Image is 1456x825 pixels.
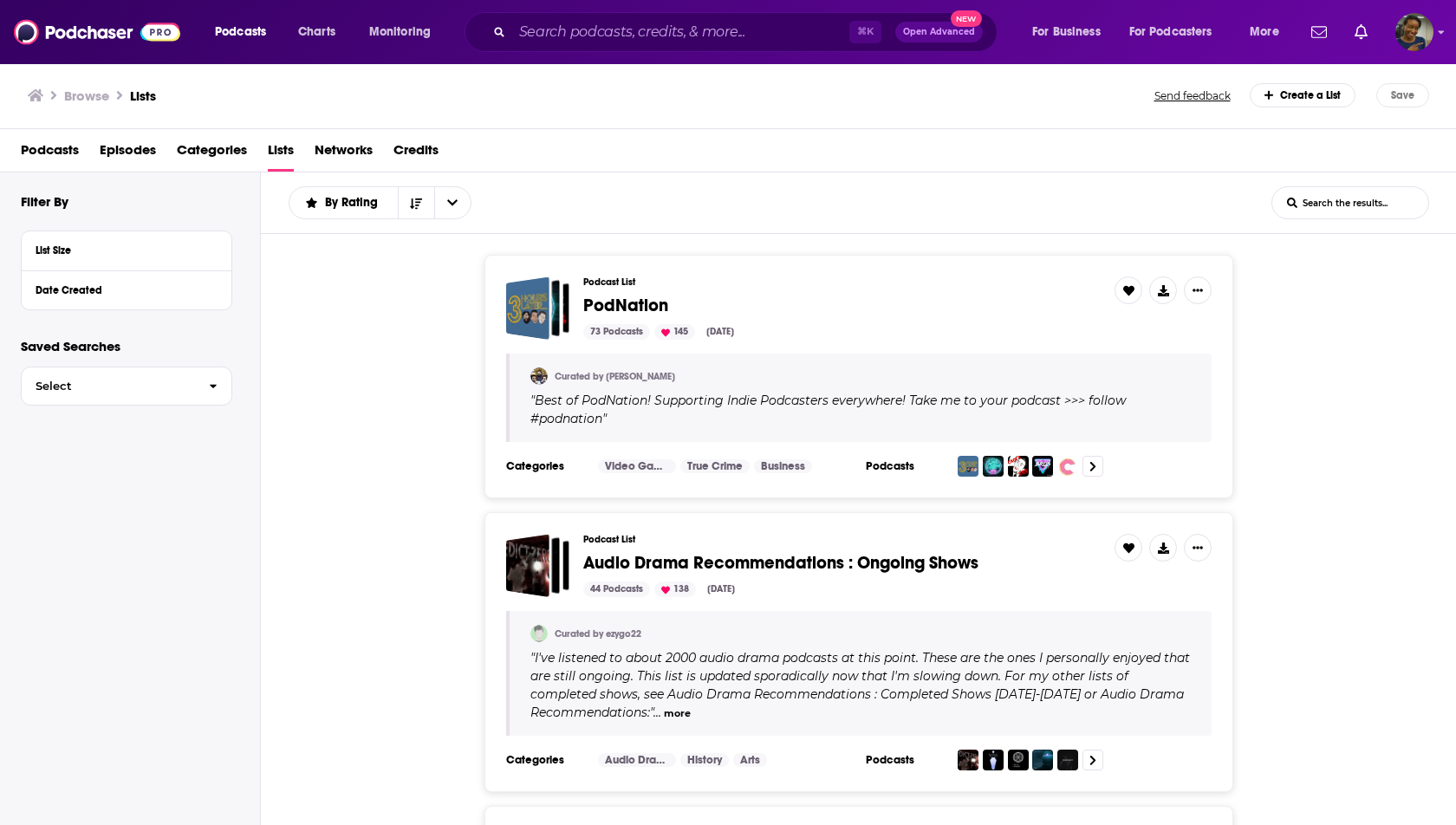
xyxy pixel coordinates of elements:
button: open menu [434,187,471,218]
button: more [664,706,691,721]
a: Arts [733,753,767,767]
img: DERELICT [1032,750,1053,770]
span: Select [22,380,195,392]
img: Eat Crime [1057,456,1078,477]
a: Podcasts [21,136,79,172]
button: Date Created [36,278,218,300]
div: 44 Podcasts [583,581,650,597]
h3: Podcast List [583,276,1101,288]
img: The Pasithea Powder [983,750,1004,770]
span: Charts [298,20,335,44]
button: open menu [1238,18,1301,46]
a: ezygo22 [530,625,548,642]
button: open menu [1118,18,1238,46]
span: I've listened to about 2000 audio drama podcasts at this point. These are the ones I personally e... [530,650,1190,720]
h3: Categories [506,459,584,473]
a: Audio Drama [598,753,676,767]
span: Podcasts [215,20,266,44]
span: For Business [1032,20,1101,44]
span: PodNation [583,295,668,316]
img: Edict Zero - FIS [958,750,978,770]
a: Lists [268,136,294,172]
span: " " [530,650,1190,720]
img: 3 Hours Later [958,456,978,477]
a: Charts [287,18,346,46]
img: User Profile [1395,13,1433,51]
img: Super Media Bros Podcast [1032,456,1053,477]
button: Send feedback [1149,88,1236,103]
h3: Podcast List [583,534,1101,545]
a: Curated by ezygo22 [555,628,641,640]
button: Open AdvancedNew [895,22,983,42]
span: Best of PodNation! Supporting Indie Podcasters everywhere! Take me to your podcast >>> follow #po... [530,393,1126,426]
h3: Podcasts [866,459,944,473]
div: 138 [654,581,696,597]
a: True Crime [680,459,750,473]
div: Date Created [36,284,206,296]
a: Lists [130,88,156,104]
button: open menu [203,18,289,46]
a: Alex3HL [530,367,548,385]
span: ⌘ K [849,21,881,43]
img: The Silt Verses [1008,750,1029,770]
a: Audio Drama Recommendations : Ongoing Shows [506,534,569,597]
button: List Size [36,238,218,260]
span: " " [530,393,1126,426]
img: Malevolent [1057,750,1078,770]
a: Categories [177,136,247,172]
a: PodNation [506,276,569,340]
input: Search podcasts, credits, & more... [512,18,849,46]
span: Logged in as sabrinajohnson [1395,13,1433,51]
h2: Filter By [21,193,68,210]
span: Monitoring [369,20,431,44]
button: Show More Button [1184,276,1212,304]
button: Show profile menu [1395,13,1433,51]
span: For Podcasters [1129,20,1212,44]
div: 145 [654,324,695,340]
img: Podchaser - Follow, Share and Rate Podcasts [14,16,180,49]
span: By Rating [325,197,384,209]
button: Sort Direction [398,187,434,218]
div: [DATE] [700,581,742,597]
a: Video Games [598,459,676,473]
div: Search podcasts, credits, & more... [481,12,1014,52]
span: ... [653,705,661,720]
h3: Podcasts [866,753,944,767]
img: Cage's Kiss: The Nicolas Cage Podcast [1008,456,1029,477]
button: open menu [357,18,453,46]
button: Show More Button [1184,534,1212,562]
a: Business [754,459,812,473]
a: Show notifications dropdown [1304,17,1334,47]
a: Credits [393,136,439,172]
a: Show notifications dropdown [1348,17,1375,47]
a: Curated by [PERSON_NAME] [555,371,675,382]
h3: Browse [64,88,109,104]
span: Audio Drama Recommendations : Ongoing Shows [583,552,978,574]
h3: Categories [506,753,584,767]
div: [DATE] [699,324,741,340]
a: Audio Drama Recommendations : Ongoing Shows [583,554,978,573]
p: Saved Searches [21,338,232,354]
a: History [680,753,729,767]
a: Episodes [100,136,156,172]
div: 73 Podcasts [583,324,650,340]
button: Select [21,367,232,406]
div: List Size [36,244,206,257]
h2: Choose List sort [289,186,471,219]
span: Open Advanced [903,28,975,36]
button: Save [1376,83,1429,107]
button: open menu [1020,18,1122,46]
img: Cold Callers Comedy [983,456,1004,477]
a: Networks [315,136,373,172]
button: open menu [289,197,398,209]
